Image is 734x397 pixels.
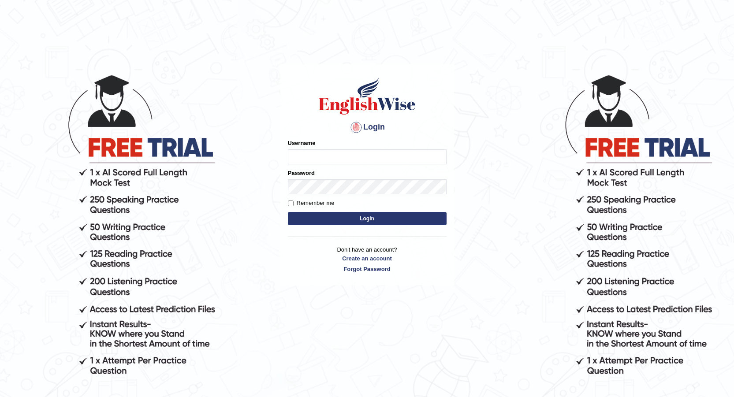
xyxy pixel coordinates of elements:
[288,200,294,206] input: Remember me
[288,254,447,263] a: Create an account
[288,169,315,177] label: Password
[288,139,316,147] label: Username
[288,265,447,273] a: Forgot Password
[288,245,447,273] p: Don't have an account?
[288,212,447,225] button: Login
[288,120,447,134] h4: Login
[288,199,335,208] label: Remember me
[317,76,417,116] img: Logo of English Wise sign in for intelligent practice with AI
